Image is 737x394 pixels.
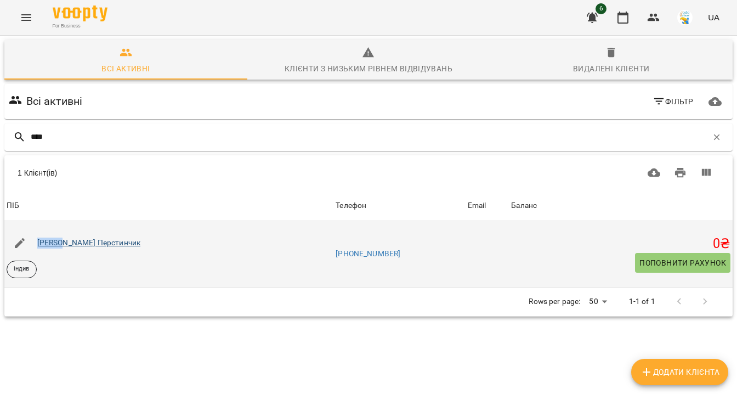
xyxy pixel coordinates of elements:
button: Menu [13,4,39,31]
div: ПІБ [7,199,19,212]
span: For Business [53,22,107,30]
div: Клієнти з низьким рівнем відвідувань [285,62,452,75]
span: Поповнити рахунок [639,256,726,269]
span: Баланс [511,199,730,212]
span: 6 [596,3,606,14]
a: [PERSON_NAME] Перстинчик [37,238,141,247]
div: 1 Клієнт(ів) [18,167,349,178]
button: Додати клієнта [631,359,728,385]
h5: 0 ₴ [511,235,730,252]
span: ПІБ [7,199,331,212]
div: Sort [336,199,366,212]
button: Поповнити рахунок [635,253,730,273]
div: Телефон [336,199,366,212]
div: Email [468,199,486,212]
span: Email [468,199,507,212]
span: Фільтр [653,95,694,108]
span: Телефон [336,199,463,212]
span: UA [708,12,719,23]
button: Завантажити CSV [641,160,667,186]
img: Voopty Logo [53,5,107,21]
p: Rows per page: [529,296,580,307]
div: Sort [468,199,486,212]
span: Додати клієнта [640,365,719,379]
div: 50 [585,294,611,309]
div: Всі активні [101,62,150,75]
p: 1-1 of 1 [629,296,655,307]
button: Фільтр [648,92,698,111]
div: Table Toolbar [4,155,733,190]
div: індив [7,261,37,278]
a: [PHONE_NUMBER] [336,249,400,258]
button: Друк [667,160,694,186]
div: Sort [7,199,19,212]
div: Sort [511,199,537,212]
img: 38072b7c2e4bcea27148e267c0c485b2.jpg [677,10,693,25]
h6: Всі активні [26,93,83,110]
button: Вигляд колонок [693,160,719,186]
p: індив [14,264,30,274]
div: Видалені клієнти [573,62,649,75]
div: Баланс [511,199,537,212]
button: UA [704,7,724,27]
